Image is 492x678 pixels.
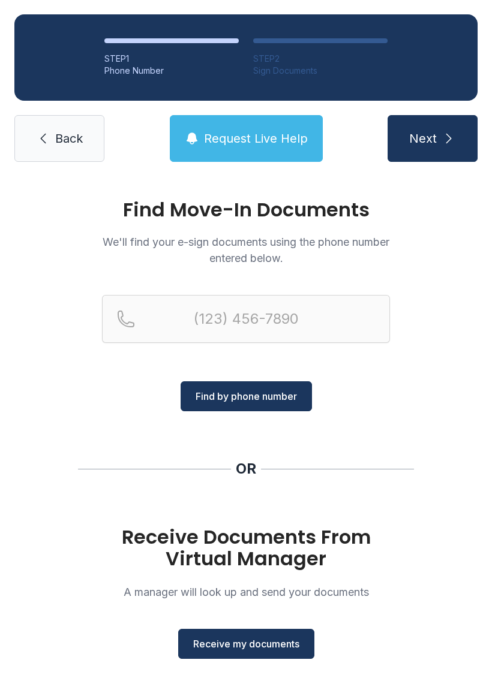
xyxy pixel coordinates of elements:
div: Phone Number [104,65,239,77]
span: Back [55,130,83,147]
h1: Receive Documents From Virtual Manager [102,526,390,569]
span: Next [409,130,437,147]
div: STEP 1 [104,53,239,65]
span: Receive my documents [193,637,299,651]
p: A manager will look up and send your documents [102,584,390,600]
input: Reservation phone number [102,295,390,343]
h1: Find Move-In Documents [102,200,390,219]
div: Sign Documents [253,65,388,77]
span: Find by phone number [196,389,297,403]
p: We'll find your e-sign documents using the phone number entered below. [102,234,390,266]
div: STEP 2 [253,53,388,65]
div: OR [236,459,256,478]
span: Request Live Help [204,130,308,147]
